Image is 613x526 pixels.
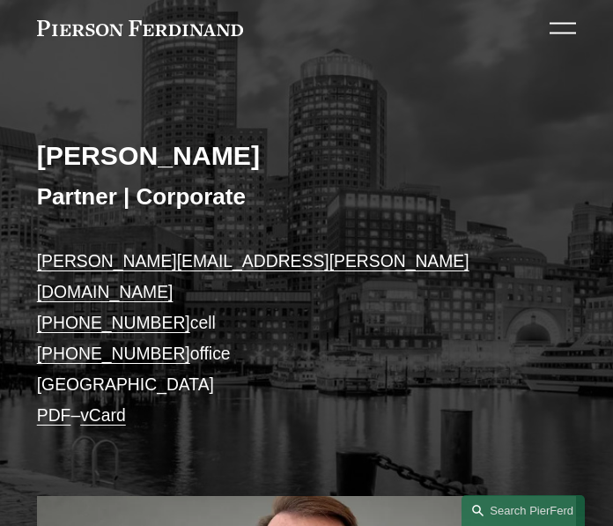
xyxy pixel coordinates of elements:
[37,182,577,211] h3: Partner | Corporate
[37,405,71,425] a: PDF
[37,246,577,430] p: cell office [GEOGRAPHIC_DATA] –
[37,140,577,173] h2: [PERSON_NAME]
[37,313,190,332] a: [PHONE_NUMBER]
[80,405,126,425] a: vCard
[37,251,469,301] a: [PERSON_NAME][EMAIL_ADDRESS][PERSON_NAME][DOMAIN_NAME]
[37,344,190,363] a: [PHONE_NUMBER]
[462,495,585,526] a: Search this site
